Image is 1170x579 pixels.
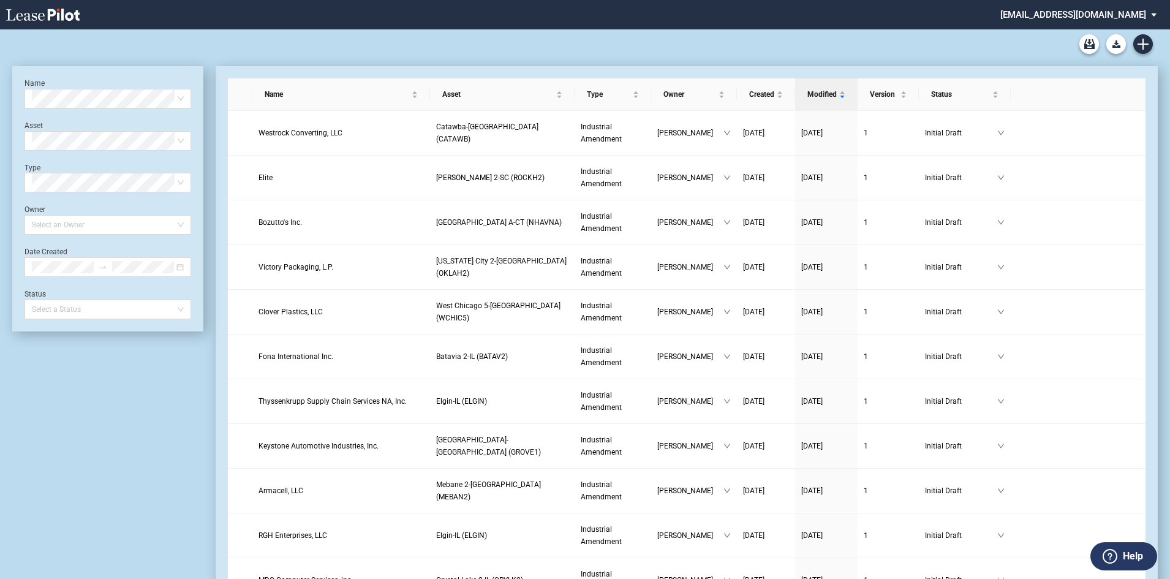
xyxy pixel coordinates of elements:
[436,216,568,229] a: [GEOGRAPHIC_DATA] A-CT (NHAVNA)
[925,529,997,542] span: Initial Draft
[25,164,40,172] label: Type
[864,216,913,229] a: 1
[801,485,851,497] a: [DATE]
[25,205,45,214] label: Owner
[581,346,622,367] span: Industrial Amendment
[259,261,425,273] a: Victory Packaging, L.P.
[997,263,1005,271] span: down
[723,487,731,494] span: down
[743,127,789,139] a: [DATE]
[864,306,913,318] a: 1
[743,216,789,229] a: [DATE]
[743,442,764,450] span: [DATE]
[581,391,622,412] span: Industrial Amendment
[581,436,622,456] span: Industrial Amendment
[436,352,508,361] span: Batavia 2-IL (BATAV2)
[743,172,789,184] a: [DATE]
[581,523,645,548] a: Industrial Amendment
[259,218,302,227] span: Bozutto's Inc.
[864,531,868,540] span: 1
[801,397,823,406] span: [DATE]
[795,78,858,111] th: Modified
[743,350,789,363] a: [DATE]
[743,263,764,271] span: [DATE]
[259,485,425,497] a: Armacell, LLC
[436,395,568,407] a: Elgin-IL (ELGIN)
[801,395,851,407] a: [DATE]
[436,480,541,501] span: Mebane 2-NC (MEBAN2)
[864,395,913,407] a: 1
[864,529,913,542] a: 1
[259,440,425,452] a: Keystone Automotive Industries, Inc.
[657,350,723,363] span: [PERSON_NAME]
[657,261,723,273] span: [PERSON_NAME]
[581,167,622,188] span: Industrial Amendment
[259,531,327,540] span: RGH Enterprises, LLC
[801,216,851,229] a: [DATE]
[25,290,46,298] label: Status
[430,78,575,111] th: Asset
[99,263,107,271] span: to
[801,352,823,361] span: [DATE]
[436,173,545,182] span: Rockhill 2-SC (ROCKH2)
[864,350,913,363] a: 1
[864,218,868,227] span: 1
[1133,34,1153,54] a: Create new document
[743,173,764,182] span: [DATE]
[997,308,1005,316] span: down
[870,88,898,100] span: Version
[1103,34,1130,54] md-menu: Download Blank Form List
[864,442,868,450] span: 1
[723,353,731,360] span: down
[743,308,764,316] span: [DATE]
[743,218,764,227] span: [DATE]
[925,216,997,229] span: Initial Draft
[436,529,568,542] a: Elgin-IL (ELGIN)
[925,127,997,139] span: Initial Draft
[801,129,823,137] span: [DATE]
[259,486,303,495] span: Armacell, LLC
[436,301,560,322] span: West Chicago 5-IL (WCHIC5)
[737,78,795,111] th: Created
[723,263,731,271] span: down
[925,350,997,363] span: Initial Draft
[801,529,851,542] a: [DATE]
[663,88,716,100] span: Owner
[743,395,789,407] a: [DATE]
[436,257,567,278] span: Oklahoma City 2-OK (OKLAH2)
[259,127,425,139] a: Westrock Converting, LLC
[743,486,764,495] span: [DATE]
[581,212,622,233] span: Industrial Amendment
[723,219,731,226] span: down
[925,306,997,318] span: Initial Draft
[436,218,562,227] span: North Haven Building A-CT (NHAVNA)
[864,486,868,495] span: 1
[801,440,851,452] a: [DATE]
[749,88,774,100] span: Created
[858,78,919,111] th: Version
[657,529,723,542] span: [PERSON_NAME]
[259,352,333,361] span: Fona International Inc.
[657,440,723,452] span: [PERSON_NAME]
[436,434,568,458] a: [GEOGRAPHIC_DATA]-[GEOGRAPHIC_DATA] (GROVE1)
[436,255,568,279] a: [US_STATE] City 2-[GEOGRAPHIC_DATA] (OKLAH2)
[801,172,851,184] a: [DATE]
[436,436,541,456] span: Groveport-OH (GROVE1)
[801,350,851,363] a: [DATE]
[723,398,731,405] span: down
[259,172,425,184] a: Elite
[801,261,851,273] a: [DATE]
[581,210,645,235] a: Industrial Amendment
[997,174,1005,181] span: down
[25,121,43,130] label: Asset
[997,398,1005,405] span: down
[997,353,1005,360] span: down
[723,442,731,450] span: down
[743,129,764,137] span: [DATE]
[743,261,789,273] a: [DATE]
[436,531,487,540] span: Elgin-IL (ELGIN)
[581,479,645,503] a: Industrial Amendment
[259,263,333,271] span: Victory Packaging, L.P.
[657,172,723,184] span: [PERSON_NAME]
[265,88,410,100] span: Name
